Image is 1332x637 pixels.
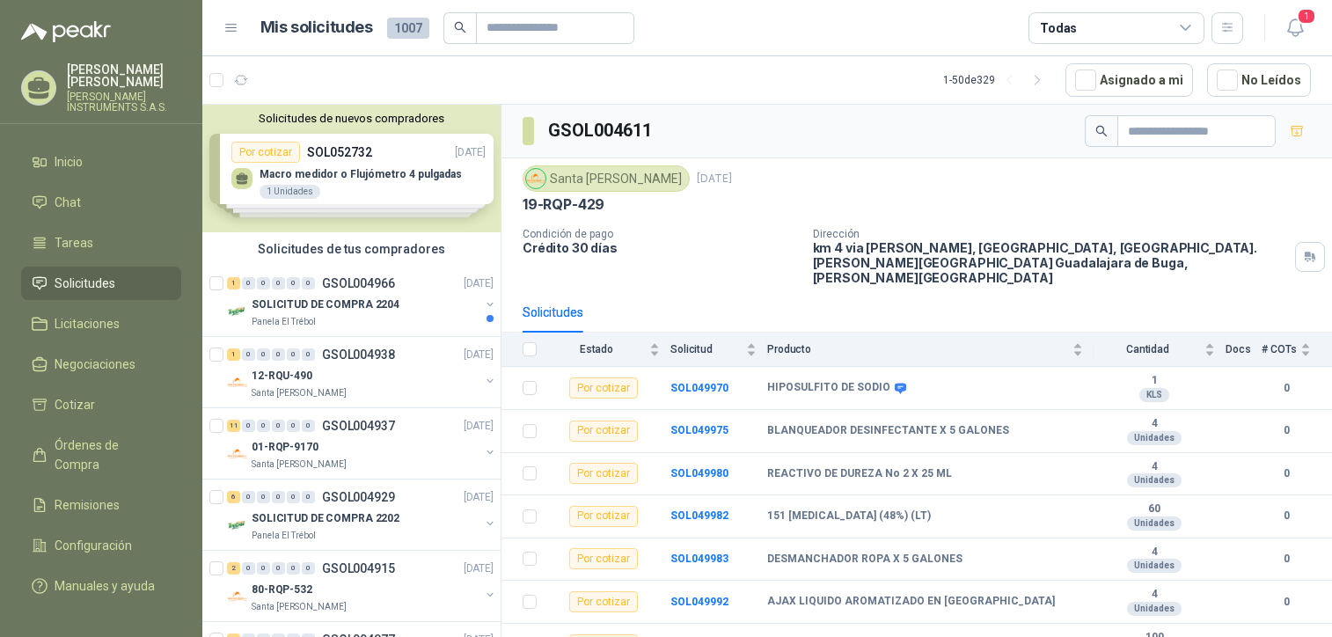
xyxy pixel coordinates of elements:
[569,548,638,569] div: Por cotizar
[1297,8,1316,25] span: 1
[227,301,248,322] img: Company Logo
[257,491,270,503] div: 0
[287,420,300,432] div: 0
[21,348,181,381] a: Negociaciones
[227,273,497,329] a: 1 0 0 0 0 0 GSOL004966[DATE] Company LogoSOLICITUD DE COMPRA 2204Panela El Trébol
[464,347,494,363] p: [DATE]
[55,436,165,474] span: Órdenes de Compra
[1262,333,1332,367] th: # COTs
[767,333,1094,367] th: Producto
[21,388,181,421] a: Cotizar
[227,491,240,503] div: 6
[1094,333,1226,367] th: Cantidad
[252,368,312,384] p: 12-RQU-490
[1094,545,1215,560] b: 4
[464,560,494,577] p: [DATE]
[1262,551,1311,567] b: 0
[272,348,285,361] div: 0
[252,386,347,400] p: Santa [PERSON_NAME]
[1065,63,1193,97] button: Asignado a mi
[547,333,670,367] th: Estado
[322,348,395,361] p: GSOL004938
[227,558,497,614] a: 2 0 0 0 0 0 GSOL004915[DATE] Company Logo80-RQP-532Santa [PERSON_NAME]
[464,489,494,506] p: [DATE]
[526,169,545,188] img: Company Logo
[21,21,111,42] img: Logo peakr
[55,193,81,212] span: Chat
[257,348,270,361] div: 0
[21,267,181,300] a: Solicitudes
[1127,516,1182,531] div: Unidades
[523,195,604,214] p: 19-RQP-429
[287,277,300,289] div: 0
[202,232,501,266] div: Solicitudes de tus compradores
[670,382,728,394] a: SOL049970
[257,277,270,289] div: 0
[767,343,1069,355] span: Producto
[1094,502,1215,516] b: 60
[813,240,1288,285] p: km 4 via [PERSON_NAME], [GEOGRAPHIC_DATA], [GEOGRAPHIC_DATA]. [PERSON_NAME][GEOGRAPHIC_DATA] Guad...
[670,343,743,355] span: Solicitud
[523,228,799,240] p: Condición de pago
[387,18,429,39] span: 1007
[1127,602,1182,616] div: Unidades
[227,562,240,575] div: 2
[670,596,728,608] a: SOL049992
[943,66,1051,94] div: 1 - 50 de 329
[523,303,583,322] div: Solicitudes
[302,348,315,361] div: 0
[322,562,395,575] p: GSOL004915
[1262,380,1311,397] b: 0
[272,277,285,289] div: 0
[302,277,315,289] div: 0
[272,562,285,575] div: 0
[242,348,255,361] div: 0
[287,562,300,575] div: 0
[670,467,728,480] a: SOL049980
[1094,460,1215,474] b: 4
[21,307,181,340] a: Licitaciones
[569,506,638,527] div: Por cotizar
[202,105,501,232] div: Solicitudes de nuevos compradoresPor cotizarSOL052732[DATE] Macro medidor o Flujómetro 4 pulgadas...
[252,582,312,598] p: 80-RQP-532
[227,420,240,432] div: 11
[1127,559,1182,573] div: Unidades
[1262,594,1311,611] b: 0
[55,314,120,333] span: Licitaciones
[548,117,655,144] h3: GSOL004611
[55,355,135,374] span: Negociaciones
[813,228,1288,240] p: Dirección
[454,21,466,33] span: search
[21,428,181,481] a: Órdenes de Compra
[260,15,373,40] h1: Mis solicitudes
[252,529,316,543] p: Panela El Trébol
[464,418,494,435] p: [DATE]
[227,344,497,400] a: 1 0 0 0 0 0 GSOL004938[DATE] Company Logo12-RQU-490Santa [PERSON_NAME]
[767,381,890,395] b: HIPOSULFITO DE SODIO
[1207,63,1311,97] button: No Leídos
[767,424,1009,438] b: BLANQUEADOR DESINFECTANTE X 5 GALONES
[1127,473,1182,487] div: Unidades
[242,420,255,432] div: 0
[55,152,83,172] span: Inicio
[227,487,497,543] a: 6 0 0 0 0 0 GSOL004929[DATE] Company LogoSOLICITUD DE COMPRA 2202Panela El Trébol
[569,377,638,399] div: Por cotizar
[252,439,318,456] p: 01-RQP-9170
[55,274,115,293] span: Solicitudes
[302,562,315,575] div: 0
[55,395,95,414] span: Cotizar
[302,420,315,432] div: 0
[252,458,347,472] p: Santa [PERSON_NAME]
[1095,125,1108,137] span: search
[252,600,347,614] p: Santa [PERSON_NAME]
[21,186,181,219] a: Chat
[287,348,300,361] div: 0
[242,491,255,503] div: 0
[287,491,300,503] div: 0
[670,333,767,367] th: Solicitud
[1262,422,1311,439] b: 0
[252,297,399,313] p: SOLICITUD DE COMPRA 2204
[242,277,255,289] div: 0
